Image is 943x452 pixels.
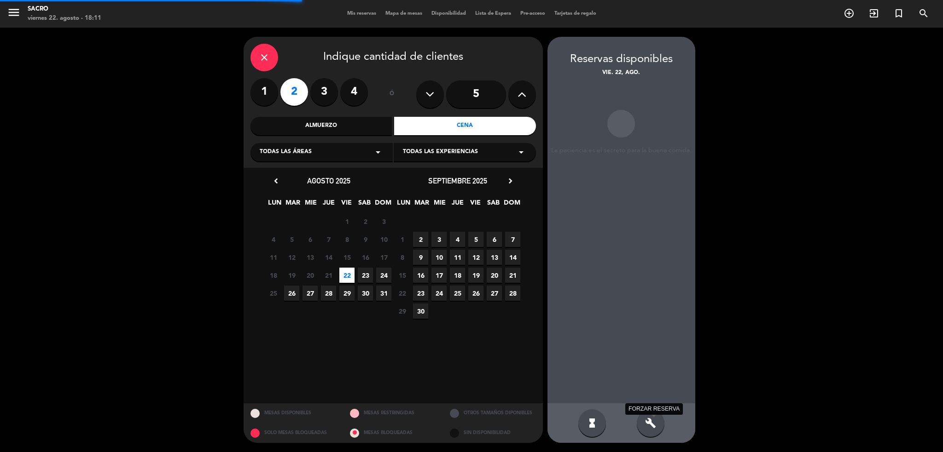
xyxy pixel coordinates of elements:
span: 8 [395,250,410,265]
span: 1 [395,232,410,247]
span: 19 [468,268,483,283]
span: 19 [284,268,299,283]
i: chevron_right [506,176,515,186]
span: 10 [431,250,447,265]
span: agosto 2025 [307,176,350,185]
span: 25 [266,286,281,301]
div: Indique cantidad de clientes [250,44,536,71]
span: 14 [321,250,336,265]
span: 26 [468,286,483,301]
span: 14 [505,250,520,265]
span: LUN [396,197,411,212]
span: 30 [413,303,428,319]
span: 3 [431,232,447,247]
span: 23 [413,286,428,301]
i: chevron_left [271,176,281,186]
span: 24 [431,286,447,301]
span: 2 [413,232,428,247]
span: SAB [357,197,372,212]
span: 17 [431,268,447,283]
span: septiembre 2025 [428,176,487,185]
span: 16 [413,268,428,283]
span: 13 [487,250,502,265]
div: viernes 22. agosto - 18:11 [28,14,101,23]
label: 2 [280,78,308,106]
span: 16 [358,250,373,265]
div: SIN DISPONIBILIDAD [443,423,543,443]
span: 28 [505,286,520,301]
span: Mapa de mesas [381,11,427,16]
div: Sacro [28,5,101,14]
span: Todas las áreas [260,148,312,157]
i: hourglass_full [587,418,598,429]
div: Almuerzo [250,117,392,135]
label: 3 [310,78,338,106]
label: 1 [250,78,278,106]
span: 6 [487,232,502,247]
span: 29 [339,286,355,301]
span: 17 [376,250,391,265]
div: MESAS DISPONIBLES [244,403,343,423]
div: ó [377,78,407,110]
span: 1 [339,214,355,229]
span: LUN [267,197,282,212]
span: 2 [358,214,373,229]
span: 30 [358,286,373,301]
i: close [259,52,270,63]
span: 10 [376,232,391,247]
div: MESAS RESTRINGIDAS [343,403,443,423]
span: 18 [450,268,465,283]
span: 25 [450,286,465,301]
span: MIE [303,197,318,212]
span: 4 [450,232,465,247]
div: FORZAR RESERVA [625,403,683,415]
span: 9 [413,250,428,265]
span: MAR [414,197,429,212]
span: Todas las experiencias [403,148,478,157]
span: 12 [468,250,483,265]
span: 20 [303,268,318,283]
span: Disponibilidad [427,11,471,16]
span: VIE [339,197,354,212]
i: turned_in_not [893,8,904,19]
span: 3 [376,214,391,229]
span: 5 [468,232,483,247]
span: 5 [284,232,299,247]
div: OTROS TAMAÑOS DIPONIBLES [443,403,543,423]
span: 15 [395,268,410,283]
span: 6 [303,232,318,247]
i: add_circle_outline [844,8,855,19]
span: VIE [468,197,483,212]
span: 22 [339,268,355,283]
span: 31 [376,286,391,301]
span: 24 [376,268,391,283]
div: vie. 22, ago. [547,69,695,78]
span: Pre-acceso [516,11,550,16]
span: Mis reservas [343,11,381,16]
span: 7 [505,232,520,247]
span: MIE [432,197,447,212]
i: arrow_drop_down [516,147,527,158]
span: 22 [395,286,410,301]
label: 4 [340,78,368,106]
span: 11 [450,250,465,265]
span: JUE [321,197,336,212]
span: 23 [358,268,373,283]
span: 13 [303,250,318,265]
div: SOLO MESAS BLOQUEADAS [244,423,343,443]
span: 7 [321,232,336,247]
span: 29 [395,303,410,319]
span: 8 [339,232,355,247]
span: 20 [487,268,502,283]
span: JUE [450,197,465,212]
i: search [918,8,929,19]
span: SAB [486,197,501,212]
span: 28 [321,286,336,301]
span: Lista de Espera [471,11,516,16]
span: 11 [266,250,281,265]
span: DOM [504,197,519,212]
span: 27 [303,286,318,301]
button: menu [7,6,21,23]
i: exit_to_app [868,8,879,19]
i: arrow_drop_down [373,147,384,158]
